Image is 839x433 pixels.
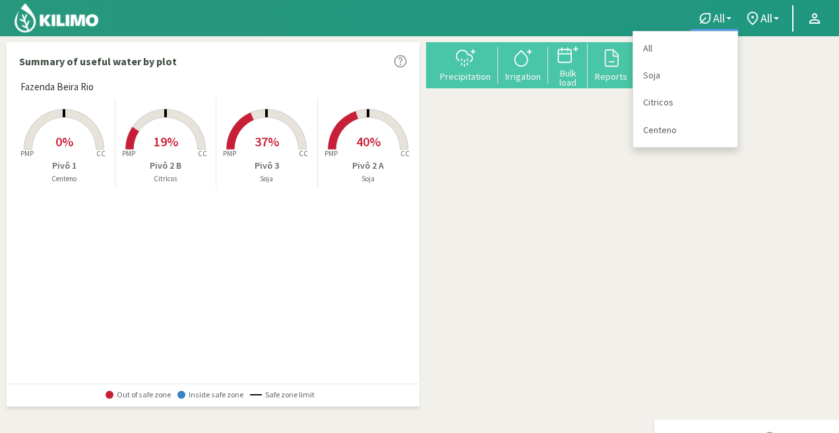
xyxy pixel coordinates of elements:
[588,47,635,82] button: Reports
[19,53,177,69] p: Summary of useful water by plot
[216,173,317,185] p: Soja
[14,173,115,185] p: Centeno
[122,149,135,158] tspan: PMP
[255,133,279,150] span: 37%
[20,149,34,158] tspan: PMP
[198,149,207,158] tspan: CC
[20,80,94,95] span: Fazenda Beira Rio
[106,390,171,399] span: Out of safe zone
[437,72,494,81] div: Precipitation
[548,43,588,88] button: Bulk load
[401,149,410,158] tspan: CC
[592,72,631,81] div: Reports
[433,47,498,82] button: Precipitation
[633,62,737,89] a: Soja
[223,149,236,158] tspan: PMP
[97,149,106,158] tspan: CC
[13,2,100,34] img: Kilimo
[318,173,419,185] p: Soja
[498,47,548,82] button: Irrigation
[633,117,737,144] a: Centeno
[115,159,216,173] p: Pivô 2 B
[761,11,772,25] span: All
[356,133,381,150] span: 40%
[154,133,178,150] span: 19%
[115,173,216,185] p: Citricos
[250,390,315,399] span: Safe zone limit
[713,11,725,25] span: All
[14,159,115,173] p: Pivô 1
[633,35,737,62] a: All
[325,149,338,158] tspan: PMP
[633,89,737,116] a: Citricos
[299,149,309,158] tspan: CC
[318,159,419,173] p: Pivô 2 A
[216,159,317,173] p: Pivô 3
[502,72,544,81] div: Irrigation
[552,69,584,87] div: Bulk load
[177,390,243,399] span: Inside safe zone
[55,133,73,150] span: 0%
